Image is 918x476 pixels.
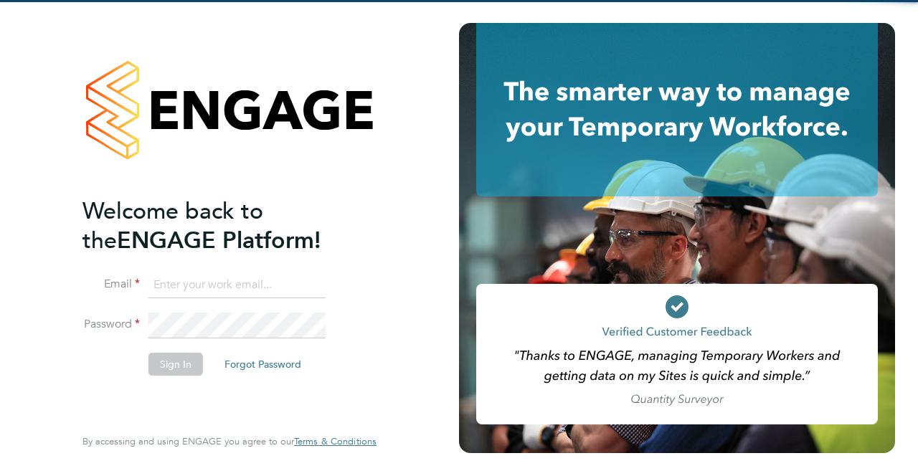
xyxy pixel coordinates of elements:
[82,435,377,447] span: By accessing and using ENGAGE you agree to our
[82,196,362,255] h2: ENGAGE Platform!
[148,272,326,298] input: Enter your work email...
[294,436,377,447] a: Terms & Conditions
[213,353,313,376] button: Forgot Password
[82,277,140,292] label: Email
[148,353,203,376] button: Sign In
[82,317,140,332] label: Password
[82,197,263,254] span: Welcome back to the
[294,435,377,447] span: Terms & Conditions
